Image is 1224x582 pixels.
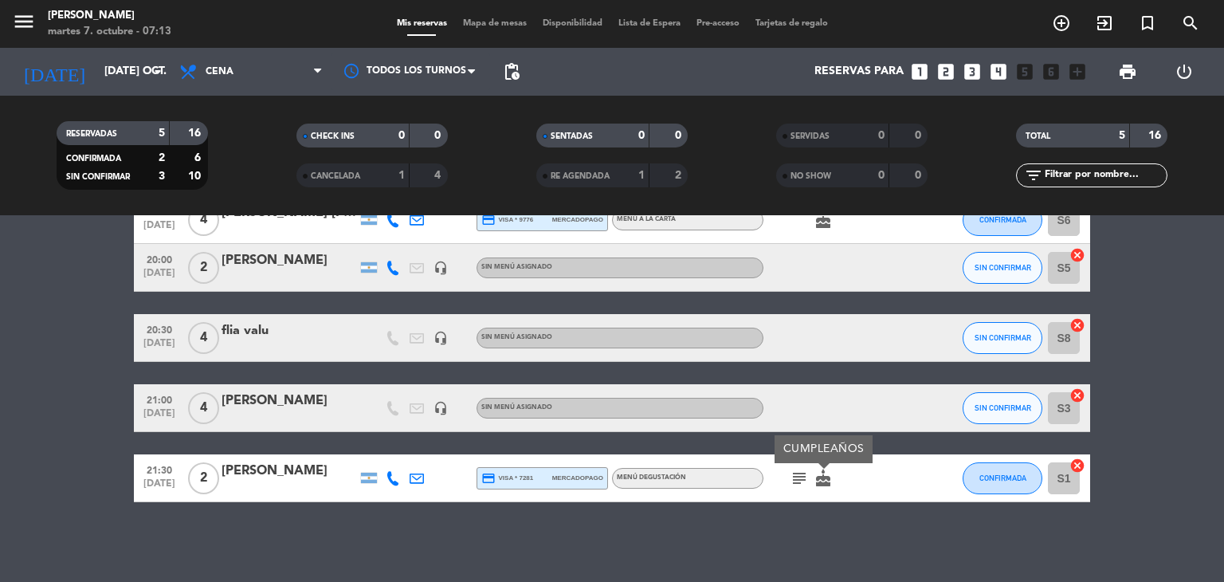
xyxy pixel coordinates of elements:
strong: 0 [638,130,645,141]
i: headset_mic [433,401,448,415]
strong: 1 [398,170,405,181]
span: 21:00 [139,390,179,408]
span: SIN CONFIRMAR [975,263,1031,272]
span: Lista de Espera [610,19,688,28]
i: cancel [1069,317,1085,333]
span: CONFIRMADA [979,215,1026,224]
span: 20:00 [139,250,179,268]
span: [DATE] [139,338,179,356]
i: add_circle_outline [1052,14,1071,33]
span: mercadopago [552,214,603,225]
span: [DATE] [139,478,179,497]
i: menu [12,10,36,33]
span: mercadopago [552,473,603,483]
span: print [1118,62,1137,81]
span: Mis reservas [389,19,455,28]
span: 4 [188,204,219,236]
i: looks_two [936,61,956,82]
span: [DATE] [139,268,179,286]
span: MENÚ A LA CARTA [617,216,676,222]
span: visa * 9776 [481,213,533,227]
i: add_box [1067,61,1088,82]
span: [DATE] [139,220,179,238]
strong: 0 [398,130,405,141]
div: [PERSON_NAME] [222,391,357,411]
strong: 10 [188,171,204,182]
i: headset_mic [433,331,448,345]
i: subject [790,469,809,488]
span: Tarjetas de regalo [747,19,836,28]
span: CANCELADA [311,172,360,180]
i: [DATE] [12,54,96,89]
span: [DATE] [139,408,179,427]
i: looks_one [909,61,930,82]
i: turned_in_not [1138,14,1157,33]
i: cancel [1069,247,1085,263]
strong: 1 [638,170,645,181]
span: Disponibilidad [535,19,610,28]
i: looks_5 [1014,61,1035,82]
span: pending_actions [502,62,521,81]
span: 2 [188,462,219,494]
span: Sin menú asignado [481,334,552,340]
span: Sin menú asignado [481,404,552,411]
span: visa * 7281 [481,471,533,486]
span: 4 [188,392,219,424]
strong: 2 [675,170,685,181]
div: CUMPLEAÑOS [775,435,873,463]
span: 4 [188,322,219,354]
span: RE AGENDADA [551,172,610,180]
span: CHECK INS [311,132,355,140]
div: [PERSON_NAME] [222,250,357,271]
i: looks_4 [988,61,1009,82]
span: Cena [206,66,233,77]
i: credit_card [481,471,496,486]
span: SENTADAS [551,132,593,140]
strong: 0 [878,170,885,181]
span: 20:30 [139,320,179,338]
strong: 16 [1148,130,1164,141]
strong: 3 [159,171,165,182]
i: looks_6 [1041,61,1061,82]
strong: 0 [675,130,685,141]
i: exit_to_app [1095,14,1114,33]
span: Reservas para [814,65,904,78]
strong: 0 [915,170,924,181]
div: [PERSON_NAME] [48,8,171,24]
strong: 0 [878,130,885,141]
i: cake [814,469,833,488]
span: CONFIRMADA [979,474,1026,482]
div: LOG OUT [1155,48,1212,96]
i: filter_list [1024,166,1043,185]
i: power_settings_new [1175,62,1194,81]
span: RESERVADAS [66,130,117,138]
span: Pre-acceso [688,19,747,28]
span: TOTAL [1026,132,1050,140]
i: credit_card [481,213,496,227]
span: MENÚ DEGUSTACIÓN [617,474,686,481]
span: Mapa de mesas [455,19,535,28]
i: arrow_drop_down [148,62,167,81]
span: Sin menú asignado [481,264,552,270]
strong: 4 [434,170,444,181]
span: SIN CONFIRMAR [975,403,1031,412]
div: [PERSON_NAME] [222,461,357,482]
span: 2 [188,252,219,284]
strong: 0 [915,130,924,141]
strong: 2 [159,152,165,163]
strong: 0 [434,130,444,141]
span: SERVIDAS [790,132,830,140]
i: looks_3 [962,61,983,82]
strong: 16 [188,128,204,139]
i: headset_mic [433,261,448,275]
span: SIN CONFIRMAR [66,173,130,181]
strong: 5 [1119,130,1125,141]
i: cancel [1069,458,1085,474]
div: martes 7. octubre - 07:13 [48,24,171,40]
input: Filtrar por nombre... [1043,167,1167,184]
div: flia valu [222,320,357,341]
span: 21:30 [139,460,179,478]
i: search [1181,14,1200,33]
i: cancel [1069,387,1085,403]
span: NO SHOW [790,172,831,180]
